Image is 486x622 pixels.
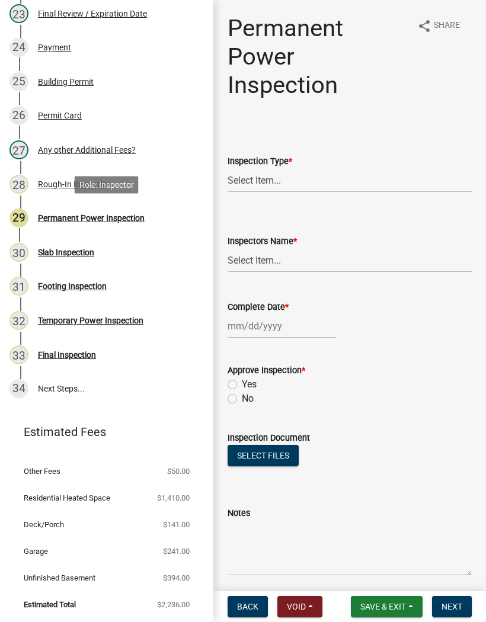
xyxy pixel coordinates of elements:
span: $141.00 [163,521,190,528]
label: Notes [228,509,250,518]
button: Back [228,596,268,617]
label: Inspection Type [228,158,292,166]
div: 28 [9,175,28,194]
span: Estimated Total [24,601,76,608]
label: Inspection Document [228,434,310,443]
div: 34 [9,379,28,398]
div: Payment [38,43,71,52]
div: Slab Inspection [38,248,94,257]
div: Rough-In Inspection [38,180,112,188]
div: Final Inspection [38,351,96,359]
span: $241.00 [163,547,190,555]
span: Void [287,602,306,611]
div: 26 [9,106,28,125]
span: Unfinished Basement [24,574,95,582]
div: Final Review / Expiration Date [38,9,147,18]
label: Yes [242,377,257,392]
button: Void [277,596,322,617]
div: 29 [9,209,28,227]
div: 30 [9,243,28,262]
span: $1,410.00 [157,494,190,502]
span: Share [434,19,460,33]
span: Garage [24,547,48,555]
div: Permit Card [38,111,82,120]
div: Temporary Power Inspection [38,316,143,325]
div: Building Permit [38,78,94,86]
span: Other Fees [24,467,60,475]
label: Inspectors Name [228,238,297,246]
div: 24 [9,38,28,57]
span: $2,236.00 [157,601,190,608]
div: Any other Additional Fees? [38,146,136,154]
div: 32 [9,311,28,330]
div: 27 [9,140,28,159]
div: Permanent Power Inspection [38,214,145,222]
button: Save & Exit [351,596,423,617]
button: Next [432,596,472,617]
button: shareShare [408,14,469,37]
div: 31 [9,277,28,296]
div: Footing Inspection [38,282,107,290]
input: mm/dd/yyyy [228,314,336,338]
span: $394.00 [163,574,190,582]
span: Next [442,602,462,611]
span: Back [237,602,258,611]
span: Save & Exit [360,602,406,611]
h1: Permanent Power Inspection [228,14,408,100]
div: 23 [9,4,28,23]
a: Estimated Fees [9,420,194,444]
span: Deck/Porch [24,521,64,528]
label: Approve Inspection [228,367,305,375]
div: Role: Inspector [75,176,139,193]
button: Select files [228,445,299,466]
i: share [417,19,431,33]
span: $50.00 [167,467,190,475]
span: Residential Heated Space [24,494,110,502]
label: No [242,392,254,406]
div: 33 [9,345,28,364]
label: Complete Date [228,303,289,312]
div: 25 [9,72,28,91]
